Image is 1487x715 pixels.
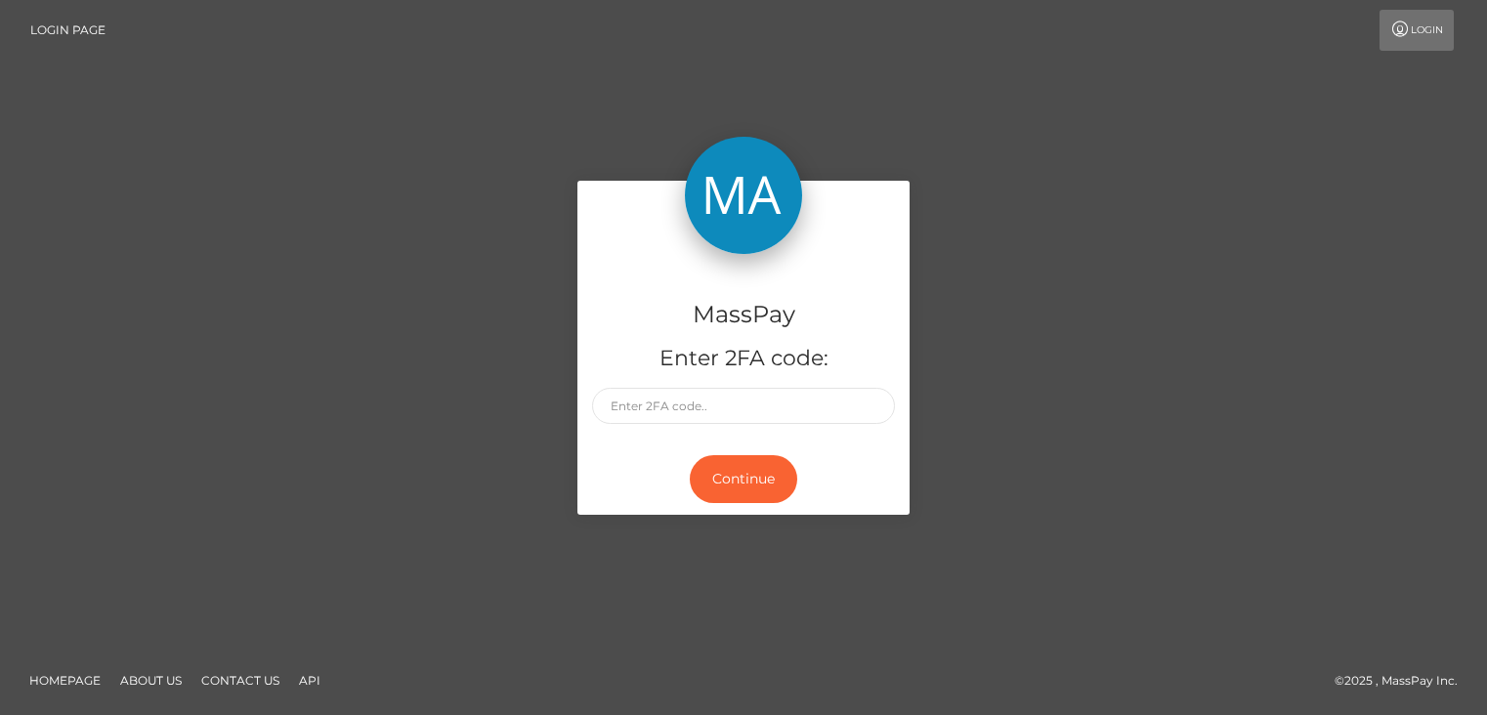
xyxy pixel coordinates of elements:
input: Enter 2FA code.. [592,388,895,424]
h5: Enter 2FA code: [592,344,895,374]
a: Login [1380,10,1454,51]
a: Login Page [30,10,106,51]
button: Continue [690,455,797,503]
h4: MassPay [592,298,895,332]
a: Contact Us [193,665,287,695]
div: © 2025 , MassPay Inc. [1335,670,1472,692]
a: Homepage [21,665,108,695]
a: About Us [112,665,190,695]
a: API [291,665,328,695]
img: MassPay [685,137,802,254]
